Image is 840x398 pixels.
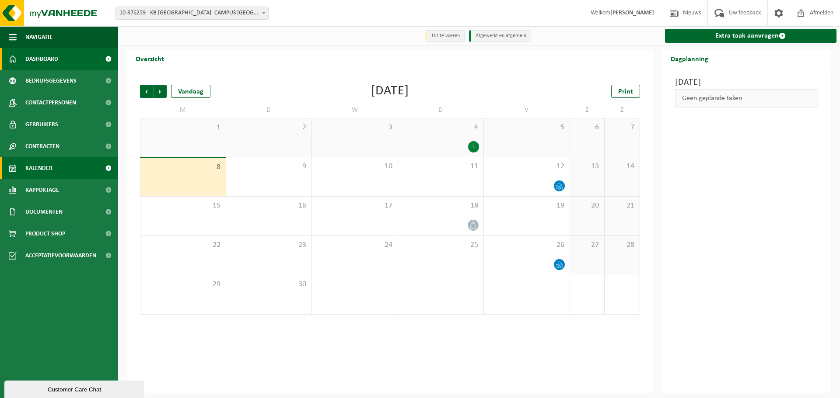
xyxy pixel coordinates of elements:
[25,223,65,245] span: Product Shop
[469,30,531,42] li: Afgewerkt en afgemeld
[609,123,635,132] span: 7
[488,240,565,250] span: 26
[140,102,226,118] td: M
[570,102,605,118] td: Z
[25,157,52,179] span: Kalender
[425,30,465,42] li: Uit te voeren
[574,201,600,211] span: 20
[609,201,635,211] span: 21
[675,89,819,107] div: Geen geplande taken
[154,85,167,98] span: Volgende
[484,102,570,118] td: V
[371,85,409,98] div: [DATE]
[25,245,96,266] span: Acceptatievoorwaarden
[140,85,153,98] span: Vorige
[231,201,308,211] span: 16
[231,162,308,171] span: 9
[4,379,146,398] iframe: chat widget
[25,179,59,201] span: Rapportage
[145,280,221,289] span: 29
[25,70,77,92] span: Bedrijfsgegevens
[402,123,479,132] span: 4
[488,123,565,132] span: 5
[231,240,308,250] span: 23
[611,85,640,98] a: Print
[25,135,59,157] span: Contracten
[171,85,210,98] div: Vandaag
[609,240,635,250] span: 28
[618,88,633,95] span: Print
[226,102,312,118] td: D
[25,114,58,135] span: Gebruikers
[25,48,58,70] span: Dashboard
[662,50,717,67] h2: Dagplanning
[145,240,221,250] span: 22
[25,26,52,48] span: Navigatie
[115,7,269,20] span: 10-876259 - KB GULDENBERG VZW- CAMPUS BAMO - MOORSELE
[398,102,484,118] td: D
[316,162,393,171] span: 10
[610,10,654,16] strong: [PERSON_NAME]
[116,7,268,19] span: 10-876259 - KB GULDENBERG VZW- CAMPUS BAMO - MOORSELE
[25,92,76,114] span: Contactpersonen
[127,50,173,67] h2: Overzicht
[605,102,640,118] td: Z
[574,240,600,250] span: 27
[675,76,819,89] h3: [DATE]
[402,240,479,250] span: 25
[665,29,837,43] a: Extra taak aanvragen
[231,280,308,289] span: 30
[468,141,479,152] div: 1
[488,162,565,171] span: 12
[25,201,63,223] span: Documenten
[145,201,221,211] span: 15
[609,162,635,171] span: 14
[231,123,308,132] span: 2
[316,123,393,132] span: 3
[574,162,600,171] span: 13
[145,163,221,172] span: 8
[316,240,393,250] span: 24
[488,201,565,211] span: 19
[402,162,479,171] span: 11
[316,201,393,211] span: 17
[402,201,479,211] span: 18
[145,123,221,132] span: 1
[312,102,398,118] td: W
[574,123,600,132] span: 6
